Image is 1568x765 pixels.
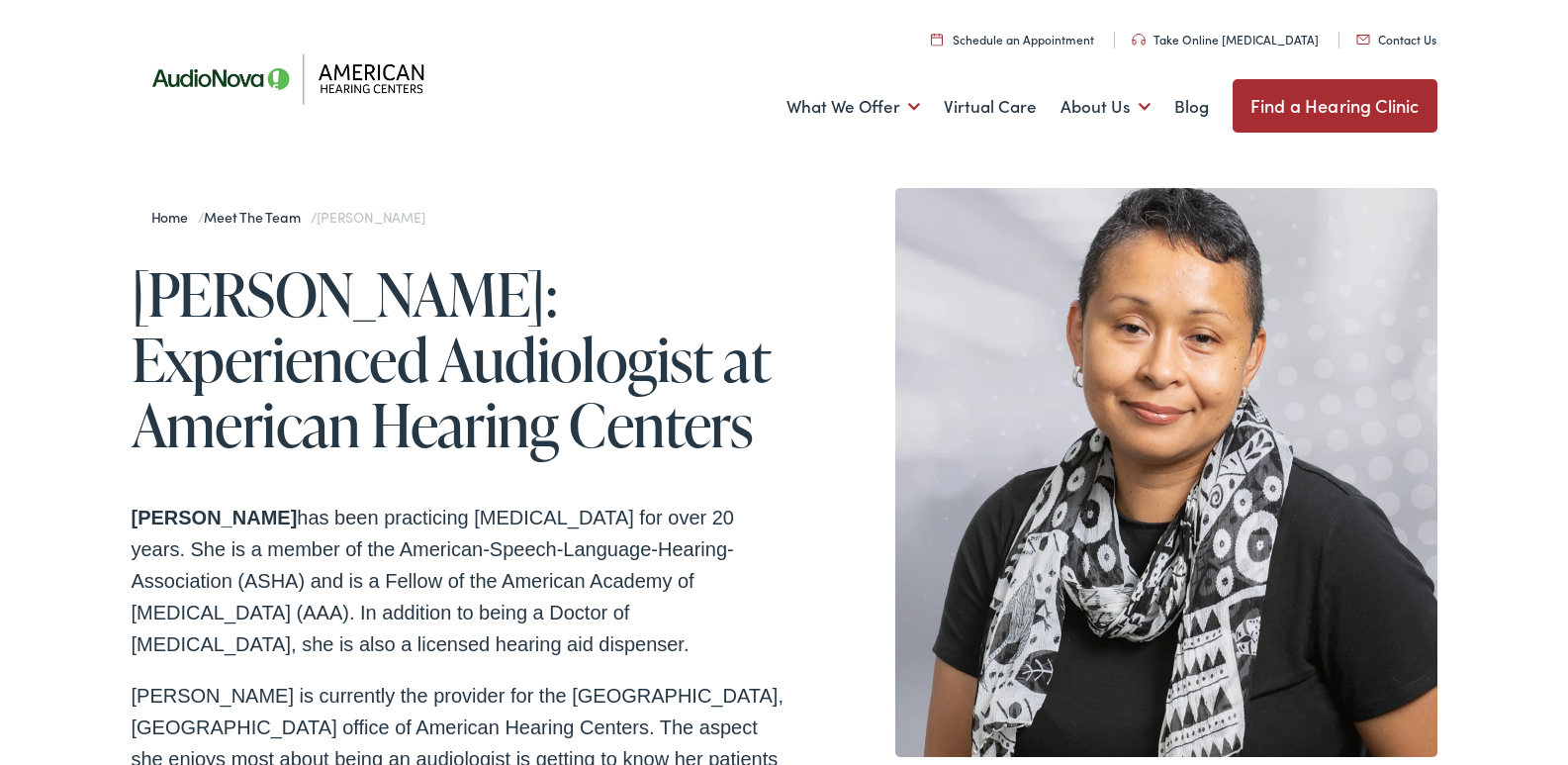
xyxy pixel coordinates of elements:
[1233,79,1437,133] a: Find a Hearing Clinic
[1132,34,1146,46] img: utility icon
[1356,35,1370,45] img: utility icon
[151,207,425,227] span: / /
[895,188,1437,757] img: Dr. Janis Jenkins is an audiologist at American Hearing Centers in Hillsborough, NJ.
[786,70,920,143] a: What We Offer
[151,207,198,227] a: Home
[1061,70,1151,143] a: About Us
[132,507,298,528] strong: [PERSON_NAME]
[1132,31,1319,48] a: Take Online [MEDICAL_DATA]
[931,33,943,46] img: utility icon
[944,70,1037,143] a: Virtual Care
[132,261,784,457] h1: [PERSON_NAME]: Experienced Audiologist at American Hearing Centers
[317,207,424,227] span: [PERSON_NAME]
[931,31,1094,48] a: Schedule an Appointment
[1356,31,1436,48] a: Contact Us
[132,502,784,660] p: has been practicing [MEDICAL_DATA] for over 20 years. She is a member of the American-Speech-Lang...
[1174,70,1209,143] a: Blog
[204,207,310,227] a: Meet the Team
